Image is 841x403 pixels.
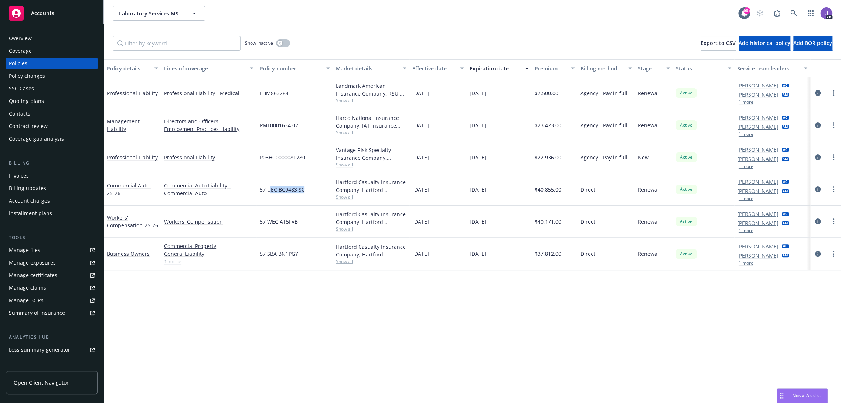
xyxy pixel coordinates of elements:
[829,153,838,162] a: more
[161,59,256,77] button: Lines of coverage
[333,59,409,77] button: Market details
[113,36,241,51] input: Filter by keyword...
[813,89,822,97] a: circleInformation
[6,170,98,182] a: Invoices
[6,207,98,219] a: Installment plans
[679,218,694,225] span: Active
[113,6,205,21] button: Laboratory Services MSO LLC
[6,159,98,167] div: Billing
[9,170,29,182] div: Invoices
[737,242,779,250] a: [PERSON_NAME]
[259,250,298,258] span: 57 SBA BN1PGY
[9,269,57,281] div: Manage certificates
[820,7,832,19] img: photo
[9,45,32,57] div: Coverage
[6,32,98,44] a: Overview
[143,222,158,229] span: - 25-26
[829,121,838,130] a: more
[412,250,429,258] span: [DATE]
[6,95,98,107] a: Quoting plans
[676,65,723,72] div: Status
[164,218,253,225] a: Workers' Compensation
[259,186,304,193] span: 57 UEC BC9483 SC
[829,185,838,194] a: more
[336,82,406,97] div: Landmark American Insurance Company, RSUI Group, RT Specialty Insurance Services, LLC (RSG Specia...
[9,282,46,294] div: Manage claims
[107,65,150,72] div: Policy details
[412,65,456,72] div: Effective date
[734,59,811,77] button: Service team leaders
[535,89,558,97] span: $7,500.00
[164,182,253,197] a: Commercial Auto Liability - Commercial Auto
[336,243,406,258] div: Hartford Casualty Insurance Company, Hartford Insurance Group
[412,186,429,193] span: [DATE]
[336,178,406,194] div: Hartford Casualty Insurance Company, Hartford Insurance Group
[679,122,694,128] span: Active
[412,89,429,97] span: [DATE]
[580,250,595,258] span: Direct
[737,146,779,154] a: [PERSON_NAME]
[638,89,659,97] span: Renewal
[6,195,98,207] a: Account charges
[336,130,406,136] span: Show all
[9,207,52,219] div: Installment plans
[580,89,627,97] span: Agency - Pay in full
[535,186,561,193] span: $40,855.00
[535,154,561,161] span: $22,936.00
[737,219,779,227] a: [PERSON_NAME]
[737,252,779,259] a: [PERSON_NAME]
[777,388,828,403] button: Nova Assist
[107,182,151,197] a: Commercial Auto
[813,217,822,226] a: circleInformation
[737,187,779,195] a: [PERSON_NAME]
[107,90,158,97] a: Professional Liability
[107,118,140,132] a: Management Liability
[6,269,98,281] a: Manage certificates
[578,59,635,77] button: Billing method
[164,250,253,258] a: General Liability
[793,39,832,46] span: Add BOR policy
[6,234,98,241] div: Tools
[9,182,46,194] div: Billing updates
[743,7,750,14] div: 99+
[752,6,767,21] a: Start snowing
[6,307,98,319] a: Summary of insurance
[164,89,253,97] a: Professional Liability - Medical
[6,282,98,294] a: Manage claims
[777,389,786,403] div: Drag to move
[739,261,753,265] button: 1 more
[470,154,486,161] span: [DATE]
[336,258,406,265] span: Show all
[679,186,694,193] span: Active
[9,244,40,256] div: Manage files
[9,344,70,356] div: Loss summary generator
[638,218,659,225] span: Renewal
[259,121,298,129] span: PML0001634 02
[6,257,98,269] span: Manage exposures
[580,218,595,225] span: Direct
[412,218,429,225] span: [DATE]
[259,65,322,72] div: Policy number
[829,217,838,226] a: more
[739,164,753,169] button: 1 more
[535,218,561,225] span: $40,171.00
[6,334,98,341] div: Analytics hub
[580,186,595,193] span: Direct
[470,89,486,97] span: [DATE]
[737,123,779,131] a: [PERSON_NAME]
[470,65,521,72] div: Expiration date
[107,250,150,257] a: Business Owners
[737,65,800,72] div: Service team leaders
[119,10,183,17] span: Laboratory Services MSO LLC
[14,379,69,386] span: Open Client Navigator
[9,257,56,269] div: Manage exposures
[336,226,406,232] span: Show all
[6,70,98,82] a: Policy changes
[9,133,64,145] div: Coverage gap analysis
[9,120,48,132] div: Contract review
[829,249,838,258] a: more
[679,154,694,161] span: Active
[470,186,486,193] span: [DATE]
[638,250,659,258] span: Renewal
[737,114,779,121] a: [PERSON_NAME]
